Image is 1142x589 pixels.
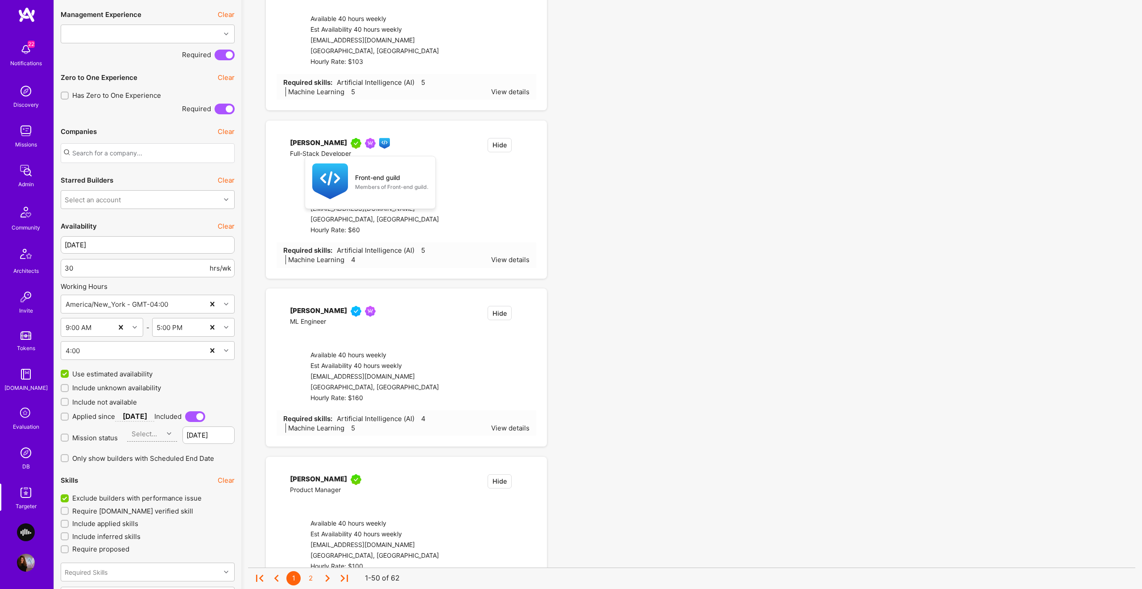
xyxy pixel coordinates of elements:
[224,348,228,353] i: icon Chevron
[17,405,34,422] i: icon SelectionTeam
[488,306,512,320] button: Hide
[65,257,208,280] input: Hours
[72,383,161,393] span: Include unknown availability
[224,302,228,306] i: icon Chevron
[290,317,379,327] div: ML Engineer
[290,329,297,336] i: icon linkedIn
[61,73,137,82] div: Zero to One Experience
[335,246,425,255] span: Artificial Intelligence (AI) 5
[491,423,530,433] div: View details
[132,325,137,330] i: icon Chevron
[488,474,512,489] button: Hide
[66,323,91,332] div: 9:00 AM
[344,89,351,96] i: icon Star
[61,127,97,136] div: Companies
[488,138,512,152] button: Hide
[290,161,297,168] i: icon linkedIn
[310,382,439,393] div: [GEOGRAPHIC_DATA], [GEOGRAPHIC_DATA]
[12,223,40,232] div: Community
[310,350,439,361] div: Available 40 hours weekly
[61,476,78,485] div: Skills
[28,41,35,48] span: 22
[523,474,530,481] i: icon EmptyStar
[218,73,235,82] button: Clear
[290,149,390,159] div: Full-Stack Developer
[17,523,35,541] img: AI Trader: AI Trading Platform
[13,266,39,276] div: Architects
[17,41,35,58] img: bell
[18,7,36,23] img: logo
[182,426,235,444] input: Latest start date...
[285,87,355,96] span: Machine Learning 5
[344,257,351,263] i: icon Star
[72,532,141,541] span: Include inferred skills
[351,474,361,485] img: A.Teamer in Residence
[310,561,439,572] div: Hourly Rate: $100
[365,138,376,149] img: Been on Mission
[21,331,31,340] img: tokens
[283,414,332,423] strong: Required skills:
[310,372,439,382] div: [EMAIL_ADDRESS][DOMAIN_NAME]
[72,506,193,516] span: Require [DOMAIN_NAME] verified skill
[344,425,351,432] i: icon Star
[218,175,235,185] button: Clear
[414,416,421,422] i: icon Star
[15,554,37,572] a: User Avatar
[13,422,39,431] div: Evaluation
[167,431,171,436] i: icon Chevron
[4,383,48,393] div: [DOMAIN_NAME]
[182,50,211,59] span: Required
[290,138,347,149] div: [PERSON_NAME]
[72,412,115,421] span: Applied since
[283,246,332,255] strong: Required skills:
[310,518,439,529] div: Available 40 hours weekly
[72,544,129,554] span: Require proposed
[303,571,318,585] div: 2
[210,263,231,273] span: hrs/wk
[224,197,228,202] i: icon Chevron
[15,201,37,223] img: Community
[310,551,439,561] div: [GEOGRAPHIC_DATA], [GEOGRAPHIC_DATA]
[351,138,361,149] img: A.Teamer in Residence
[15,245,37,266] img: Architects
[290,497,297,504] i: icon linkedIn
[335,78,425,87] span: Artificial Intelligence (AI) 5
[15,523,37,541] a: AI Trader: AI Trading Platform
[312,163,348,199] img: Front-end guild
[61,10,141,19] div: Management Experience
[72,454,214,463] span: Only show builders with Scheduled End Date
[310,57,439,67] div: Hourly Rate: $103
[290,306,347,317] div: [PERSON_NAME]
[61,143,235,163] input: Search for a company...
[61,175,113,185] div: Starred Builders
[72,433,118,443] span: Mission status
[414,79,421,86] i: icon Star
[310,214,439,225] div: [GEOGRAPHIC_DATA], [GEOGRAPHIC_DATA]
[17,365,35,383] img: guide book
[157,323,182,332] div: 5:00 PM
[17,162,35,180] img: admin teamwork
[72,493,202,503] span: Exclude builders with performance issue
[61,282,235,291] div: Working Hours
[65,567,108,576] div: Required Skills
[310,35,439,46] div: [EMAIL_ADDRESS][DOMAIN_NAME]
[310,46,439,57] div: [GEOGRAPHIC_DATA], [GEOGRAPHIC_DATA]
[10,58,42,68] div: Notifications
[310,361,439,372] div: Est Availability 40 hours weekly
[72,397,137,407] span: Include not available
[285,423,355,433] span: Machine Learning 5
[310,529,439,540] div: Est Availability 40 hours weekly
[18,180,34,189] div: Admin
[285,255,356,264] span: Machine Learning 4
[17,122,35,140] img: teamwork
[61,221,97,231] div: Availability
[132,429,157,439] div: Select...
[61,236,235,254] input: Latest start date...
[491,87,530,96] div: View details
[218,127,235,136] button: Clear
[154,412,182,421] span: Included
[218,10,235,19] button: Clear
[65,195,121,204] div: Select an account
[290,474,347,485] div: [PERSON_NAME]
[72,369,153,379] span: Use estimated availability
